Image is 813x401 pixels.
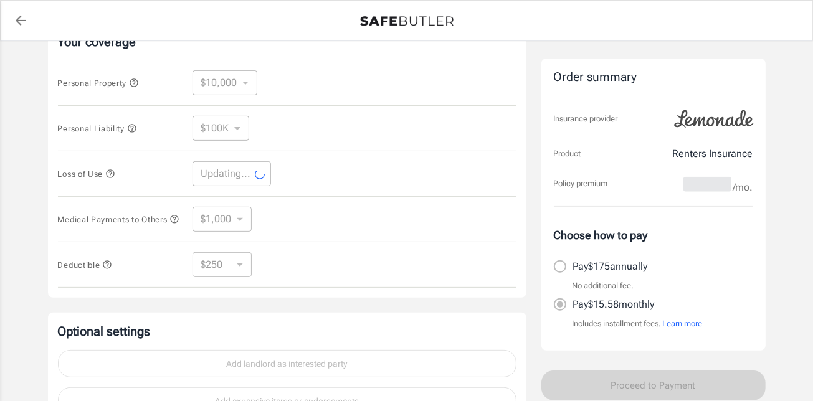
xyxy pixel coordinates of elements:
p: Includes installment fees. [573,318,703,330]
p: Your coverage [58,33,516,50]
span: Deductible [58,260,113,270]
a: back to quotes [8,8,33,33]
button: Medical Payments to Others [58,212,180,227]
p: Product [554,148,581,160]
button: Personal Liability [58,121,137,136]
div: Order summary [554,68,753,87]
p: Optional settings [58,323,516,340]
span: Personal Property [58,78,139,88]
p: Policy premium [554,177,608,190]
span: /mo. [733,179,753,196]
button: Learn more [663,318,703,330]
button: Loss of Use [58,166,115,181]
button: Personal Property [58,75,139,90]
img: Lemonade [667,101,761,136]
p: Renters Insurance [673,146,753,161]
p: Pay $15.58 monthly [573,297,655,312]
span: Personal Liability [58,124,137,133]
p: No additional fee. [573,280,634,292]
p: Pay $175 annually [573,259,648,274]
p: Choose how to pay [554,227,753,243]
img: Back to quotes [360,16,454,26]
span: Loss of Use [58,169,115,179]
p: Insurance provider [554,113,618,125]
button: Deductible [58,257,113,272]
span: Medical Payments to Others [58,215,180,224]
